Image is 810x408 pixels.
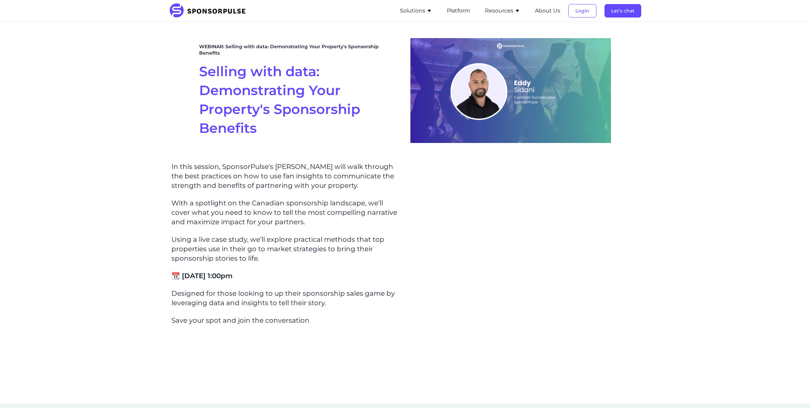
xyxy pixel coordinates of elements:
[447,8,470,14] a: Platform
[400,7,432,15] button: Solutions
[171,316,400,325] p: Save your spot and join the conversation
[485,7,520,15] button: Resources
[604,8,641,14] a: Let's chat
[535,8,560,14] a: About Us
[604,4,641,18] button: Let's chat
[568,8,596,14] a: Login
[535,7,560,15] button: About Us
[171,162,400,190] p: In this session, SponsorPulse's [PERSON_NAME] will walk through the best practices on how to use ...
[447,7,470,15] button: Platform
[199,43,400,57] span: WEBINAR: Selling with data: Demonstrating Your Property's Sponsorship Benefits
[171,198,400,227] p: With a spotlight on the Canadian sponsorship landscape, we’ll cover what you need to know to tell...
[171,272,233,280] span: 📆 [DATE] 1:00pm
[776,376,810,408] iframe: Chat Widget
[171,289,400,308] p: Designed for those looking to up their sponsorship sales game by leveraging data and insights to ...
[169,3,251,18] img: SponsorPulse
[568,4,596,18] button: Login
[171,235,400,263] p: Using a live case study, we’ll explore practical methods that top properties use in their go to m...
[199,63,360,136] span: Selling with data: Demonstrating Your Property's Sponsorship Benefits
